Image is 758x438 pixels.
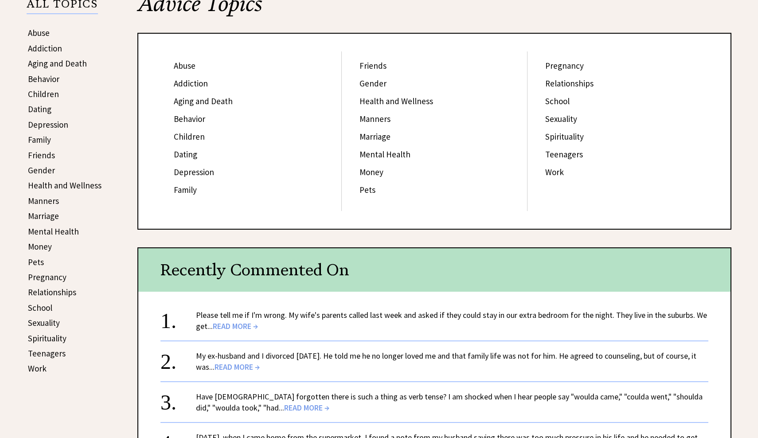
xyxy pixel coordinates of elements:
[545,60,584,71] a: Pregnancy
[160,391,196,407] div: 3.
[174,96,233,106] a: Aging and Death
[28,43,62,54] a: Addiction
[545,96,570,106] a: School
[28,119,68,130] a: Depression
[213,321,258,331] span: READ MORE →
[359,78,387,89] a: Gender
[174,78,208,89] a: Addiction
[359,96,433,106] a: Health and Wellness
[28,226,79,237] a: Mental Health
[28,302,52,313] a: School
[28,317,60,328] a: Sexuality
[28,27,50,38] a: Abuse
[28,363,47,374] a: Work
[545,78,594,89] a: Relationships
[28,257,44,267] a: Pets
[28,150,55,160] a: Friends
[545,131,584,142] a: Spirituality
[28,58,87,69] a: Aging and Death
[28,348,66,359] a: Teenagers
[28,272,66,282] a: Pregnancy
[28,196,59,206] a: Manners
[138,248,731,292] div: Recently Commented On
[28,287,76,297] a: Relationships
[174,184,197,195] a: Family
[545,113,577,124] a: Sexuality
[28,74,59,84] a: Behavior
[359,184,375,195] a: Pets
[174,149,197,160] a: Dating
[196,391,703,413] a: Have [DEMOGRAPHIC_DATA] forgotten there is such a thing as verb tense? I am shocked when I hear p...
[359,60,387,71] a: Friends
[215,362,260,372] span: READ MORE →
[174,60,195,71] a: Abuse
[28,104,51,114] a: Dating
[160,309,196,326] div: 1.
[28,134,51,145] a: Family
[28,211,59,221] a: Marriage
[174,131,205,142] a: Children
[28,241,52,252] a: Money
[174,167,214,177] a: Depression
[160,350,196,367] div: 2.
[284,403,329,413] span: READ MORE →
[545,167,564,177] a: Work
[359,113,391,124] a: Manners
[174,113,205,124] a: Behavior
[196,310,707,331] a: Please tell me if I'm wrong. My wife's parents called last week and asked if they could stay in o...
[28,333,66,344] a: Spirituality
[359,149,410,160] a: Mental Health
[545,149,583,160] a: Teenagers
[28,180,102,191] a: Health and Wellness
[28,89,59,99] a: Children
[359,167,383,177] a: Money
[28,165,55,176] a: Gender
[359,131,391,142] a: Marriage
[196,351,696,372] a: My ex-husband and I divorced [DATE]. He told me he no longer loved me and that family life was no...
